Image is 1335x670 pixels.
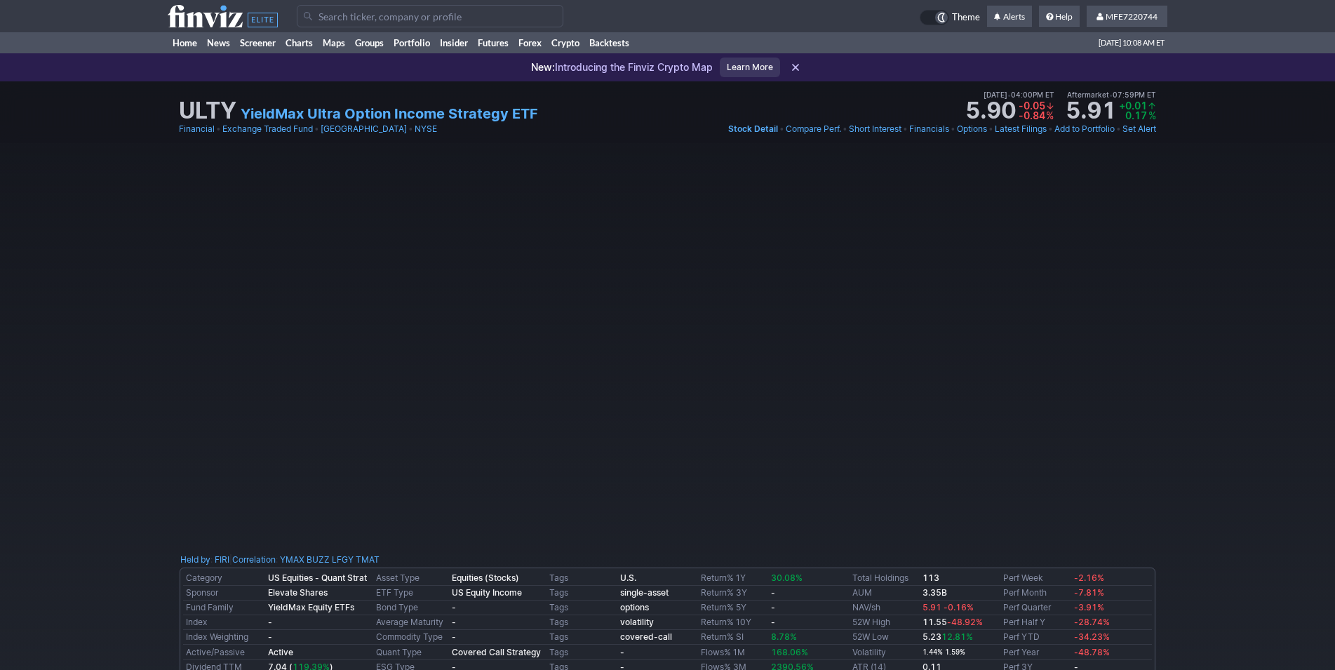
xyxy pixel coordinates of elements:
b: Elevate Shares [268,587,328,598]
span: [DATE] 04:00PM ET [984,88,1054,101]
a: BUZZ [307,553,330,567]
td: 0.17 [1119,111,1147,121]
td: Flows% 1M [698,645,769,660]
a: Compare Perf. [786,122,841,136]
span: -28.74% [1074,617,1110,627]
td: Return% SI [698,630,769,645]
span: -48.78% [1074,647,1110,657]
span: MFE7220744 [1106,11,1158,22]
a: LFGY [332,553,354,567]
b: Covered Call Strategy [452,647,541,657]
a: covered-call [620,631,672,642]
a: [GEOGRAPHIC_DATA] [321,122,407,136]
span: 5.91 [923,602,941,612]
a: TMAT [356,553,380,567]
td: Total Holdings [850,571,920,586]
a: YieldMax Ultra Option Income Strategy ETF [241,104,538,123]
span: • [1116,122,1121,136]
td: % [1045,111,1054,121]
div: | : [229,553,380,567]
td: -0.84 [1019,111,1045,121]
a: Learn More [720,58,780,77]
span: • [988,122,993,136]
td: Volatility [850,645,920,660]
td: Asset Type [373,571,449,586]
a: MFE7220744 [1087,6,1167,28]
span: 12.81% [941,631,973,642]
td: Tags [546,645,617,660]
td: Average Maturity [373,615,449,630]
a: volatility [620,617,654,627]
td: Return% 3Y [698,586,769,601]
td: Commodity Type [373,630,449,645]
a: Futures [473,32,514,53]
a: Home [168,32,202,53]
td: % [1147,111,1156,121]
small: 1.44% 1.59% [923,648,965,656]
td: Perf Month [1000,586,1071,601]
td: Return% 1Y [698,571,769,586]
b: YieldMax Equity ETFs [268,602,354,612]
td: Quant Type [373,645,449,660]
a: Latest Filings [995,122,1047,136]
b: - [620,647,624,657]
td: -0.05 [1019,101,1045,111]
div: : [180,553,229,567]
b: US Equity Income [452,587,522,598]
span: • [951,122,955,136]
td: Tags [546,615,617,630]
span: • [843,122,847,136]
span: • [1109,91,1113,99]
a: Set Alert [1122,122,1156,136]
td: Tags [546,586,617,601]
b: 3.35B [923,587,947,598]
a: NYSE [415,122,437,136]
a: Crypto [546,32,584,53]
span: 168.06% [771,647,808,657]
b: - [268,617,272,627]
span: -0.16% [944,602,974,612]
a: Backtests [584,32,634,53]
a: FIRI [215,553,229,567]
span: -3.91% [1074,602,1104,612]
span: -34.23% [1074,631,1110,642]
b: - [452,617,456,627]
span: • [216,122,221,136]
td: Index [183,615,265,630]
a: Screener [235,32,281,53]
a: Portfolio [389,32,435,53]
td: ETF Type [373,586,449,601]
b: - [771,617,775,627]
a: Correlation [232,554,276,565]
span: Stock Detail [728,123,778,134]
td: 52W Low [850,630,920,645]
span: • [903,122,908,136]
span: New: [531,61,555,73]
b: 5.23 [923,631,973,642]
a: Stock Detail [728,122,778,136]
b: 11.55 [923,617,983,627]
a: U.S. [620,572,636,583]
b: - [452,631,456,642]
span: -48.92% [947,617,983,627]
td: 52W High [850,615,920,630]
span: • [779,122,784,136]
span: • [1007,91,1011,99]
a: Held by [180,554,210,565]
span: Latest Filings [995,123,1047,134]
td: Fund Family [183,601,265,615]
span: [DATE] 10:08 AM ET [1099,32,1165,53]
td: Tags [546,630,617,645]
span: -7.81% [1074,587,1104,598]
td: Bond Type [373,601,449,615]
a: Forex [514,32,546,53]
a: Insider [435,32,473,53]
td: Tags [546,601,617,615]
a: Exchange Traded Fund [222,122,313,136]
a: Add to Portfolio [1054,122,1115,136]
b: - [771,602,775,612]
a: single-asset [620,587,669,598]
